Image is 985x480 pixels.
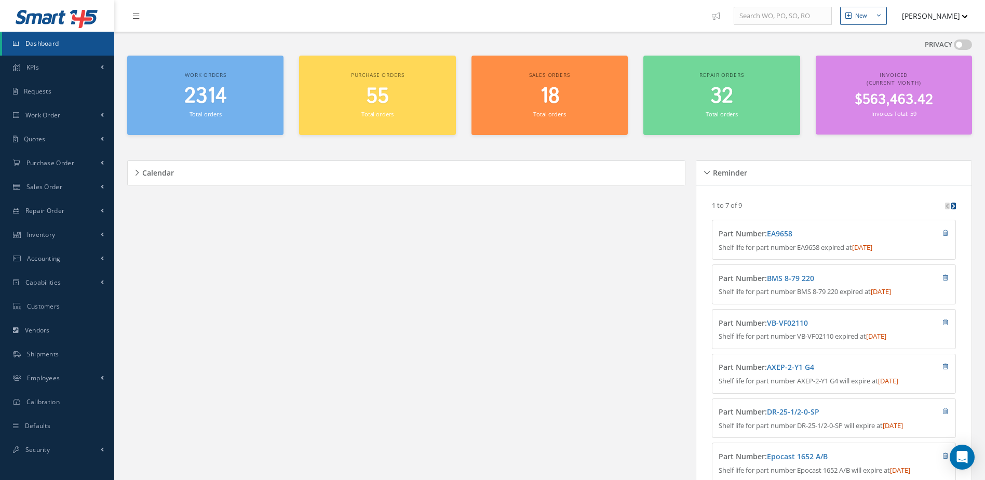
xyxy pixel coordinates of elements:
span: Sales Order [26,182,62,191]
span: Invoiced [880,71,908,78]
span: 55 [366,82,389,111]
span: Work orders [185,71,226,78]
span: Shipments [27,350,59,358]
a: VB-VF02110 [767,318,808,328]
h4: Part Number [719,230,887,238]
a: Repair orders 32 Total orders [643,56,800,135]
span: Requests [24,87,51,96]
span: Customers [27,302,60,311]
span: Calibration [26,397,60,406]
span: Purchase Order [26,158,74,167]
span: 18 [540,82,560,111]
span: Repair orders [699,71,744,78]
span: [DATE] [890,465,910,475]
input: Search WO, PO, SO, RO [734,7,832,25]
small: Total orders [361,110,394,118]
label: PRIVACY [925,39,952,50]
a: Purchase orders 55 Total orders [299,56,455,135]
span: [DATE] [852,243,872,252]
span: Work Order [25,111,61,119]
p: Shelf life for part number VB-VF02110 expired at [719,331,949,342]
span: Repair Order [25,206,65,215]
h4: Part Number [719,452,887,461]
h4: Part Number [719,319,887,328]
span: Sales orders [529,71,570,78]
span: Security [25,445,50,454]
a: DR-25-1/2-0-SP [767,407,819,417]
span: : [765,229,792,238]
a: Invoiced (Current Month) $563,463.42 Invoices Total: 59 [816,56,972,135]
p: 1 to 7 of 9 [712,201,742,210]
a: EA9658 [767,229,792,238]
span: [DATE] [878,376,898,385]
div: New [855,11,867,20]
div: Open Intercom Messenger [950,445,975,470]
span: Accounting [27,254,61,263]
a: Epocast 1652 A/B [767,451,828,461]
h5: Calendar [139,165,174,178]
h4: Part Number [719,363,887,372]
span: (Current Month) [867,79,921,86]
span: Dashboard [25,39,59,48]
span: Inventory [27,230,56,239]
p: Shelf life for part number BMS 8-79 220 expired at [719,287,949,297]
button: [PERSON_NAME] [892,6,968,26]
a: Sales orders 18 Total orders [471,56,628,135]
span: [DATE] [866,331,886,341]
span: 32 [710,82,733,111]
span: [DATE] [871,287,891,296]
h5: Reminder [710,165,747,178]
button: New [840,7,887,25]
span: $563,463.42 [855,90,933,110]
span: Purchase orders [351,71,404,78]
p: Shelf life for part number Epocast 1652 A/B will expire at [719,465,949,476]
span: : [765,407,819,417]
p: Shelf life for part number EA9658 expired at [719,243,949,253]
a: AXEP-2-Y1 G4 [767,362,814,372]
span: Quotes [24,135,46,143]
small: Total orders [533,110,565,118]
span: 2314 [184,82,227,111]
a: Work orders 2314 Total orders [127,56,284,135]
span: Employees [27,374,60,382]
p: Shelf life for part number DR-25-1/2-0-SP will expire at [719,421,949,431]
span: : [765,451,828,461]
span: KPIs [26,63,39,72]
small: Total orders [706,110,738,118]
a: Dashboard [2,32,114,56]
h4: Part Number [719,274,887,283]
span: : [765,362,814,372]
span: Vendors [25,326,50,335]
small: Invoices Total: 59 [871,110,916,117]
span: : [765,273,814,283]
span: : [765,318,808,328]
a: BMS 8-79 220 [767,273,814,283]
span: Capabilities [25,278,61,287]
small: Total orders [190,110,222,118]
h4: Part Number [719,408,887,417]
p: Shelf life for part number AXEP-2-Y1 G4 will expire at [719,376,949,386]
span: Defaults [25,421,50,430]
span: [DATE] [883,421,903,430]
